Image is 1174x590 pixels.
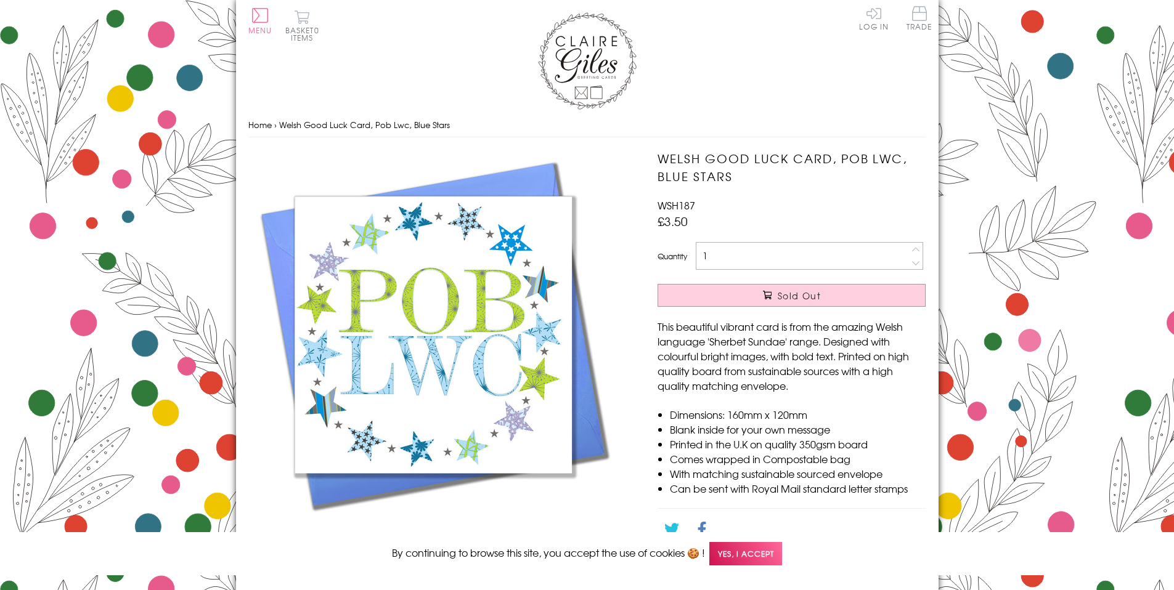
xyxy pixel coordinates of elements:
[859,6,889,30] a: Log In
[658,284,926,307] button: Sold Out
[285,10,319,41] button: Basket0 items
[658,212,688,230] span: £3.50
[658,198,695,212] span: WSH187
[658,150,926,185] h1: Welsh Good Luck Card, Pob Lwc, Blue Stars
[907,6,932,30] span: Trade
[248,113,926,138] nav: breadcrumbs
[248,25,272,36] span: Menu
[670,466,926,481] li: With matching sustainable sourced envelope
[670,451,926,466] li: Comes wrapped in Compostable bag
[248,150,618,519] img: Welsh Good Luck Card, Pob Lwc, Blue Stars
[248,119,272,131] a: Home
[670,422,926,437] li: Blank inside for your own message
[291,25,319,43] span: 0 items
[274,119,277,131] span: ›
[658,319,926,393] p: This beautiful vibrant card is from the amazing Welsh language 'Sherbet Sundae' range. Designed w...
[709,542,782,566] span: Yes, I accept
[248,8,272,34] button: Menu
[670,407,926,422] li: Dimensions: 160mm x 120mm
[907,6,932,33] a: Trade
[670,481,926,496] li: Can be sent with Royal Mail standard letter stamps
[670,437,926,451] li: Printed in the U.K on quality 350gsm board
[538,12,637,110] img: Claire Giles Greetings Cards
[778,289,821,302] span: Sold Out
[658,251,687,262] label: Quantity
[279,119,450,131] span: Welsh Good Luck Card, Pob Lwc, Blue Stars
